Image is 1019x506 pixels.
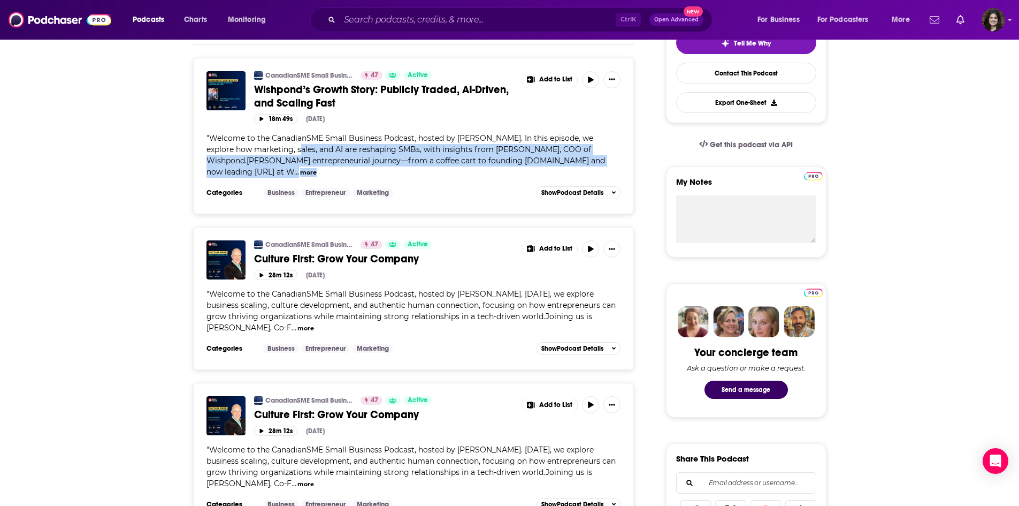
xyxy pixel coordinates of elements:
button: Show More Button [522,240,578,258]
button: open menu [884,11,923,28]
span: Active [408,70,428,81]
h3: Categories [206,344,255,353]
span: Podcasts [133,12,164,27]
img: Sydney Profile [678,306,709,337]
img: Jon Profile [784,306,815,337]
input: Search podcasts, credits, & more... [340,11,616,28]
button: more [300,168,317,177]
button: Show More Button [522,396,578,413]
a: 47 [361,71,382,80]
div: [DATE] [306,271,325,279]
button: open menu [125,11,178,28]
span: Logged in as amandavpr [982,8,1005,32]
span: More [892,12,910,27]
span: Welcome to the CanadianSME Small Business Podcast, hosted by [PERSON_NAME]. [DATE], we explore bu... [206,289,616,333]
img: Podchaser - Follow, Share and Rate Podcasts [9,10,111,30]
a: Culture First: Grow Your Company [254,252,514,266]
h3: Categories [206,188,255,197]
a: CanadianSME Small Business Podcast [265,396,354,405]
span: Charts [184,12,207,27]
a: Culture First: Grow Your Company [254,408,514,421]
span: Active [408,239,428,250]
a: Business [263,344,299,353]
span: " [206,289,616,333]
span: Culture First: Grow Your Company [254,408,419,421]
h3: Share This Podcast [676,454,749,464]
img: Jules Profile [748,306,779,337]
label: My Notes [676,177,816,195]
button: more [297,480,314,489]
a: Active [403,71,432,80]
button: tell me why sparkleTell Me Why [676,32,816,54]
button: 28m 12s [254,270,297,280]
a: Active [403,396,432,405]
span: Welcome to the CanadianSME Small Business Podcast, hosted by [PERSON_NAME]. [DATE], we explore bu... [206,445,616,488]
img: Podchaser Pro [804,289,823,297]
a: CanadianSME Small Business Podcast [265,240,354,249]
button: more [297,324,314,333]
button: Show More Button [603,240,620,258]
img: Culture First: Grow Your Company [206,396,246,435]
span: Add to List [539,401,572,409]
button: Export One-Sheet [676,92,816,113]
button: 18m 49s [254,114,297,124]
img: Wishpond’s Growth Story: Publicly Traded, AI-Driven, and Scaling Fast [206,71,246,110]
button: open menu [220,11,280,28]
img: Podchaser Pro [804,172,823,180]
span: For Business [757,12,800,27]
button: Show More Button [603,71,620,88]
a: 47 [361,396,382,405]
img: CanadianSME Small Business Podcast [254,71,263,80]
a: Marketing [353,188,393,197]
div: Ask a question or make a request. [687,364,806,372]
div: Open Intercom Messenger [983,448,1008,474]
button: open menu [810,11,884,28]
img: User Profile [982,8,1005,32]
img: CanadianSME Small Business Podcast [254,396,263,405]
button: Send a message [704,381,788,399]
img: Barbara Profile [713,306,744,337]
button: Show More Button [603,396,620,413]
span: Show Podcast Details [541,189,603,197]
div: Search followers [676,472,816,494]
span: Ctrl K [616,13,641,27]
a: Charts [177,11,213,28]
span: Get this podcast via API [710,140,793,149]
a: Entrepreneur [301,344,350,353]
a: Culture First: Grow Your Company [206,240,246,280]
button: Show More Button [522,71,578,88]
a: Entrepreneur [301,188,350,197]
span: Show Podcast Details [541,345,603,352]
button: ShowPodcast Details [537,186,621,199]
button: ShowPodcast Details [537,342,621,355]
span: ... [294,167,299,177]
a: Get this podcast via API [691,132,802,158]
a: Active [403,240,432,249]
span: Monitoring [228,12,266,27]
a: Pro website [804,170,823,180]
a: Show notifications dropdown [952,11,969,29]
span: Add to List [539,245,572,253]
a: Contact This Podcast [676,63,816,84]
img: CanadianSME Small Business Podcast [254,240,263,249]
a: CanadianSME Small Business Podcast [265,71,354,80]
input: Email address or username... [685,473,807,493]
span: Add to List [539,75,572,84]
span: 47 [371,70,378,81]
button: Open AdvancedNew [649,13,703,26]
span: Active [408,395,428,406]
div: Your concierge team [694,346,798,359]
span: ... [292,323,296,333]
span: 47 [371,239,378,250]
div: [DATE] [306,427,325,435]
span: New [684,6,703,17]
a: Show notifications dropdown [925,11,944,29]
a: Pro website [804,287,823,297]
div: Search podcasts, credits, & more... [320,7,723,32]
button: 28m 12s [254,426,297,436]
